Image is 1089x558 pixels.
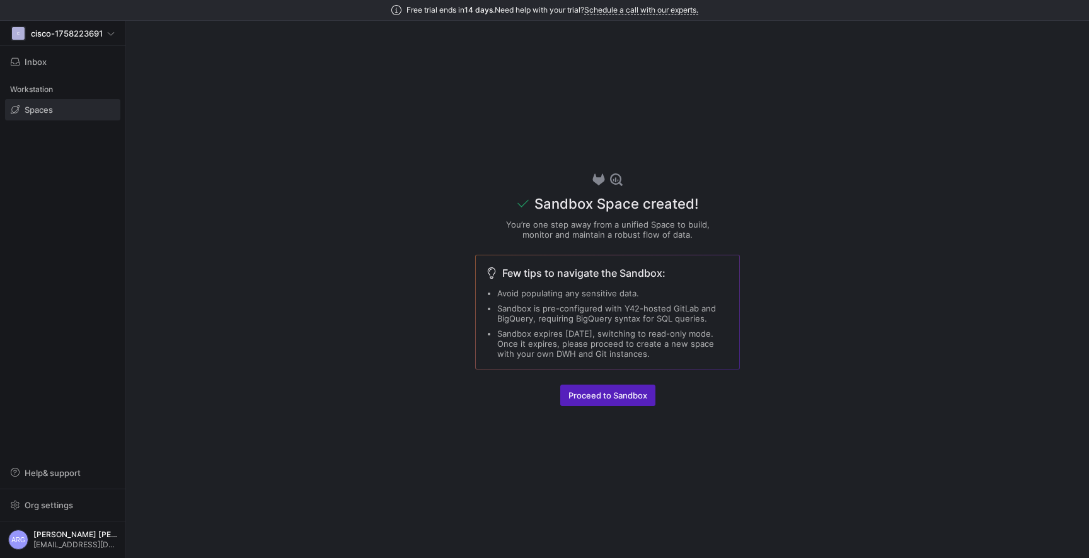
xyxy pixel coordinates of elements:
[25,500,73,510] span: Org settings
[33,540,117,549] span: [EMAIL_ADDRESS][DOMAIN_NAME]
[31,28,103,38] span: cisco-1758223691
[12,27,25,40] div: C
[560,385,655,406] button: Proceed to Sandbox
[464,6,495,15] span: 14 days.
[25,468,81,478] span: Help & support
[534,194,698,214] div: Sandbox Space created!
[8,530,28,550] div: ARG
[25,105,53,115] span: Spaces
[33,530,117,539] span: [PERSON_NAME] [PERSON_NAME]
[497,328,729,359] li: Sandbox expires [DATE], switching to read-only mode. Once it expires, please proceed to create a ...
[610,173,623,186] img: icon-special-sandbox.svg
[25,57,47,67] span: Inbox
[5,501,120,511] a: Org settings
[5,526,120,553] button: ARG[PERSON_NAME] [PERSON_NAME][EMAIL_ADDRESS][DOMAIN_NAME]
[5,99,120,120] a: Spaces
[5,80,120,99] div: Workstation
[5,462,120,484] button: Help& support
[584,5,698,15] a: Schedule a call with our experts.
[5,51,120,73] button: Inbox
[592,173,605,185] img: press-kit-icon-sandbox.svg
[491,219,724,240] p: You’re one step away from a unified Space to build, monitor and maintain a robust flow of data.
[497,288,729,298] li: Avoid populating any sensitive data.
[406,6,698,15] span: Free trial ends in Need help with your trial?
[497,303,729,323] li: Sandbox is pre-configured with Y42-hosted GitLab and BigQuery, requiring BigQuery syntax for SQL ...
[568,390,647,400] span: Proceed to Sandbox
[5,494,120,516] button: Org settings
[502,265,665,281] span: Few tips to navigate the Sandbox:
